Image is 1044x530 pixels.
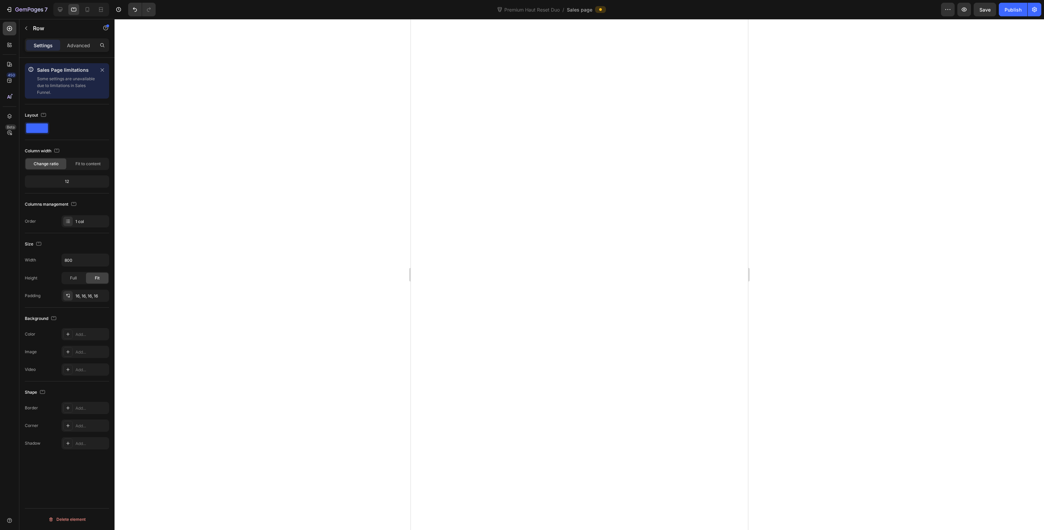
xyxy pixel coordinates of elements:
p: Row [33,24,91,32]
span: Fit to content [75,161,101,167]
div: Publish [1005,6,1022,13]
div: Add... [75,367,107,373]
p: Some settings are unavailable due to limitations in Sales Funnel. [37,75,95,96]
p: 7 [45,5,48,14]
div: Column width [25,147,61,156]
button: 7 [3,3,51,16]
div: Undo/Redo [128,3,156,16]
span: / [562,6,564,13]
div: Delete element [48,515,86,524]
p: Settings [34,42,53,49]
span: Sales page [567,6,592,13]
div: Video [25,366,36,373]
input: Auto [62,254,109,266]
div: Layout [25,111,48,120]
div: Corner [25,423,38,429]
button: Save [974,3,996,16]
div: Background [25,314,58,323]
iframe: Design area [411,19,748,530]
div: Image [25,349,37,355]
div: Border [25,405,38,411]
div: Shadow [25,440,40,446]
div: 12 [26,177,108,186]
div: Columns management [25,200,78,209]
div: 450 [6,72,16,78]
div: Shape [25,388,47,397]
div: Add... [75,405,107,411]
p: Advanced [67,42,90,49]
span: Change ratio [34,161,58,167]
p: Sales Page limitations [37,66,95,74]
div: Width [25,257,36,263]
div: Size [25,240,43,249]
button: Delete element [25,514,109,525]
div: Padding [25,293,40,299]
div: Add... [75,331,107,338]
div: Height [25,275,37,281]
div: Order [25,218,36,224]
span: Fit [95,275,100,281]
div: 16, 16, 16, 16 [75,293,107,299]
div: Beta [5,124,16,130]
div: 1 col [75,219,107,225]
span: Full [70,275,77,281]
div: Color [25,331,35,337]
button: Publish [999,3,1027,16]
span: Save [979,7,991,13]
span: Premium Haut Reset Duo [503,6,561,13]
div: Add... [75,441,107,447]
div: Add... [75,423,107,429]
div: Add... [75,349,107,355]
